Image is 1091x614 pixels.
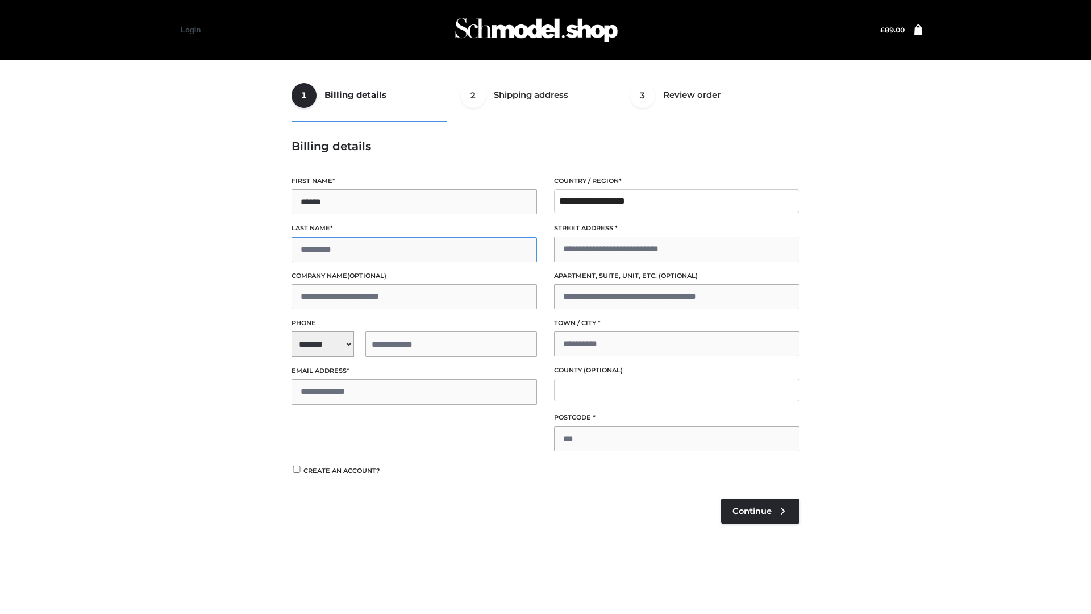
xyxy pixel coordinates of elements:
a: Login [181,26,201,34]
label: Last name [292,223,537,234]
bdi: 89.00 [880,26,905,34]
label: Email address [292,366,537,376]
span: (optional) [347,272,386,280]
h3: Billing details [292,139,799,153]
a: Continue [721,499,799,524]
input: Create an account? [292,466,302,473]
label: Country / Region [554,176,799,186]
span: (optional) [659,272,698,280]
span: £ [880,26,885,34]
span: Continue [732,506,772,516]
label: Phone [292,318,537,329]
label: County [554,365,799,376]
label: Street address [554,223,799,234]
label: Town / City [554,318,799,329]
label: Apartment, suite, unit, etc. [554,271,799,281]
span: (optional) [584,366,623,374]
label: Postcode [554,412,799,423]
span: Create an account? [303,467,380,475]
a: £89.00 [880,26,905,34]
label: Company name [292,271,537,281]
img: Schmodel Admin 964 [451,7,622,52]
label: First name [292,176,537,186]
